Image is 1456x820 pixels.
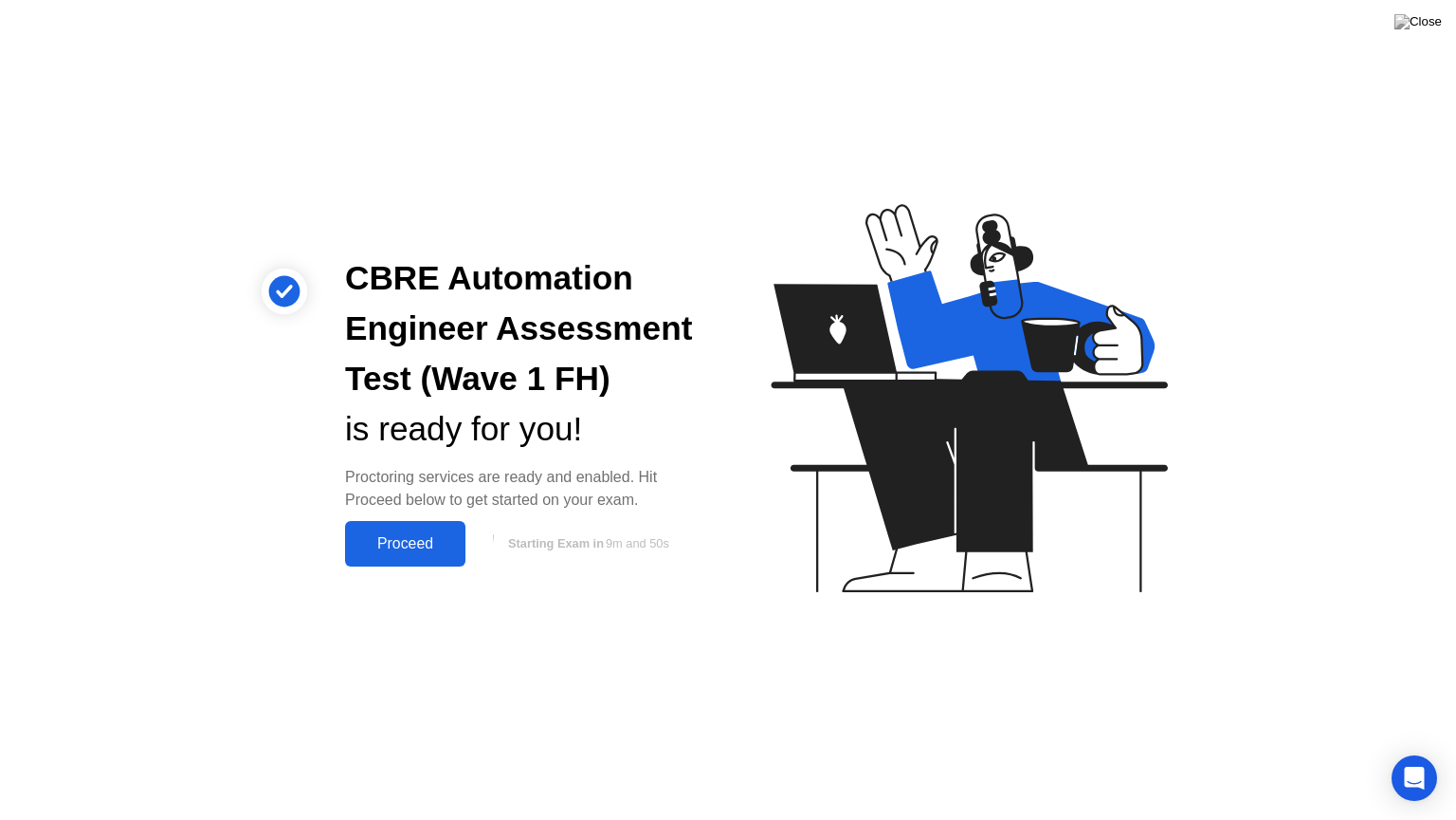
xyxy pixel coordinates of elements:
button: Proceed [345,521,465,567]
div: Proceed [351,535,460,552]
div: Proctoring services are ready and enabled. Hit Proceed below to get started on your exam. [345,466,698,512]
button: Starting Exam in9m and 50s [475,526,698,562]
div: Open Intercom Messenger [1392,755,1437,801]
span: 9m and 50s [606,536,669,550]
div: CBRE Automation Engineer Assessment Test (Wave 1 FH) [345,253,698,403]
img: Close [1394,14,1442,29]
div: is ready for you! [345,404,698,455]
